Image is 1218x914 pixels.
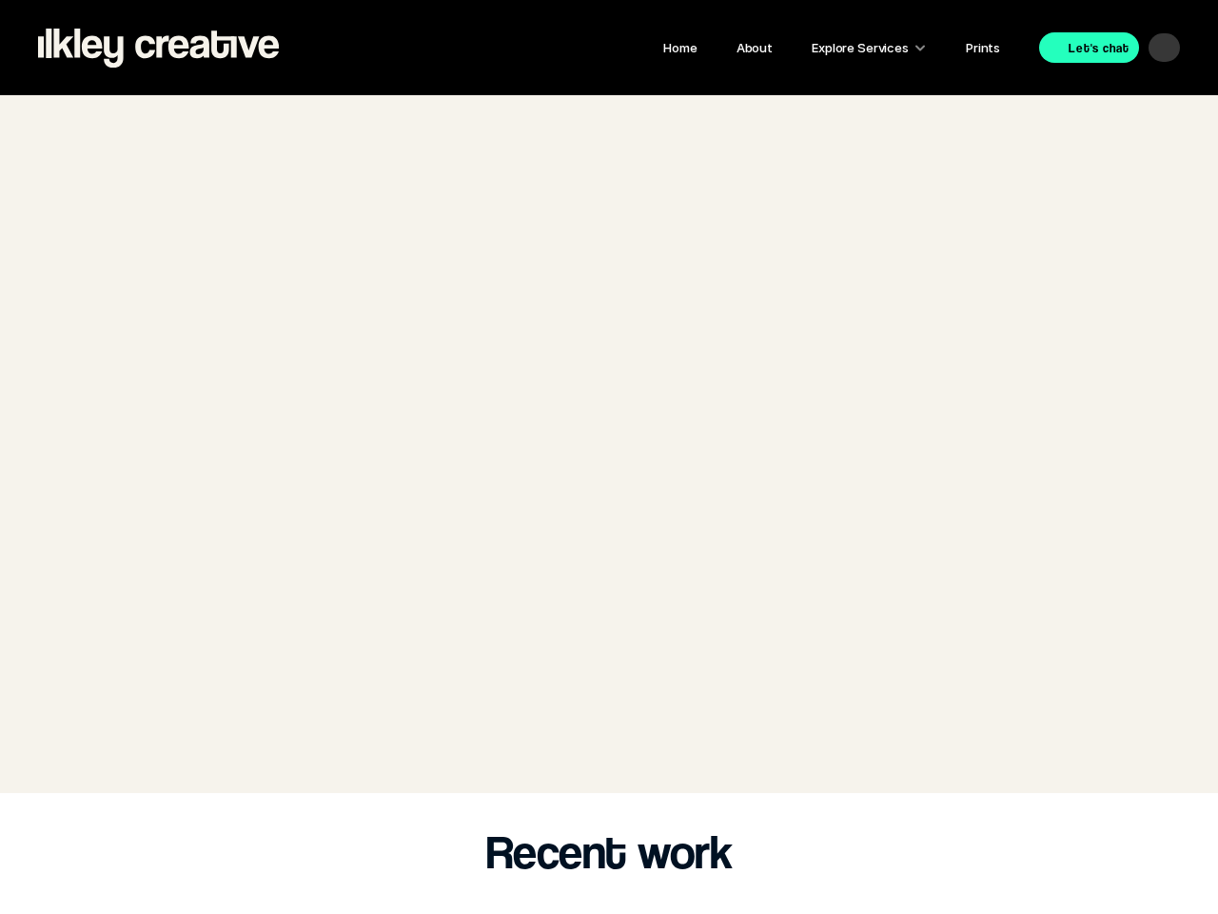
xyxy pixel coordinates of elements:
[1039,32,1139,63] a: Let's chat
[506,792,712,822] p: Explore recent work
[434,681,785,716] p: Let's talk about your project
[966,40,1000,55] a: Prints
[812,35,909,60] p: Explore Services
[1069,35,1130,60] p: Let's chat
[737,40,773,55] a: About
[486,823,733,880] h2: Recent work
[663,40,697,55] a: Home
[371,224,847,424] h1: Property Photography & Videography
